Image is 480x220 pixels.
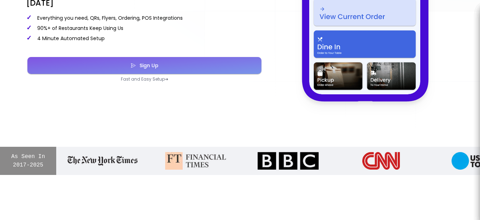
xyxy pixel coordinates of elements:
[26,76,262,82] p: Fast and Easy Setup ➜
[26,34,262,42] p: 4 Minute Automated Setup
[26,24,262,32] p: 90%+ of Restaurants Keep Using Us
[26,13,32,22] span: ✓
[27,57,261,74] button: Sign Up
[26,33,32,42] span: ✓
[26,14,262,21] p: Everything you need, QRs, Flyers, Ordering, POS Integrations
[26,23,32,32] span: ✓
[136,63,158,68] div: Sign Up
